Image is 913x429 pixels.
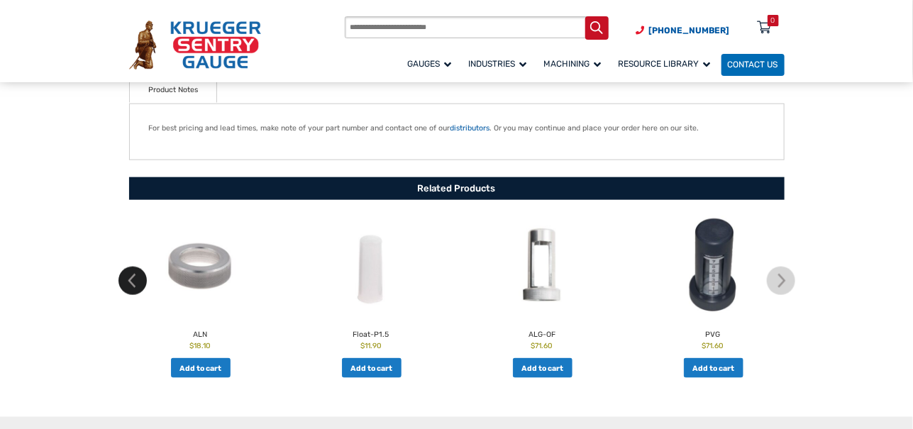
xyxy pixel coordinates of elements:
a: PVG $71.60 [631,216,795,351]
bdi: 18.10 [189,341,211,350]
h2: Related Products [129,177,785,199]
bdi: 71.60 [702,341,724,350]
a: Resource Library [612,52,721,77]
a: Contact Us [721,54,785,76]
a: Phone Number (920) 434-8860 [636,24,730,37]
img: ALG-OF [460,216,624,317]
h2: ALG-OF [460,325,624,340]
a: ALN $18.10 [118,216,282,351]
a: Product Notes [148,77,198,103]
a: Add to cart: “PVG” [684,358,743,378]
a: Industries [463,52,538,77]
img: ALN [118,216,282,317]
h2: ALN [118,325,282,340]
p: For best pricing and lead times, make note of your part number and contact one of our . Or you ma... [148,123,765,134]
span: Gauges [408,59,452,69]
img: chevron-right.svg [767,267,795,295]
a: Add to cart: “Float-P1.5” [342,358,402,378]
span: Industries [469,59,527,69]
a: Float-P1.5 $11.90 [289,216,453,351]
span: Contact Us [728,60,778,70]
span: Resource Library [619,59,711,69]
h2: Float-P1.5 [289,325,453,340]
a: Add to cart: “ALG-OF” [513,358,572,378]
img: PVG [631,216,795,317]
span: Machining [544,59,602,69]
bdi: 71.60 [531,341,553,350]
span: $ [360,341,365,350]
img: Krueger Sentry Gauge [129,21,261,69]
span: $ [189,341,194,350]
h2: PVG [631,325,795,340]
a: Gauges [402,52,463,77]
a: Add to cart: “ALN” [171,358,231,378]
span: $ [531,341,536,350]
span: $ [702,341,707,350]
a: ALG-OF $71.60 [460,216,624,351]
bdi: 11.90 [360,341,382,350]
div: 0 [771,15,775,26]
span: [PHONE_NUMBER] [649,26,730,35]
img: chevron-left.svg [118,267,147,295]
a: distributors [450,123,489,133]
a: Machining [538,52,612,77]
img: Float-P1.5 [289,216,453,317]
